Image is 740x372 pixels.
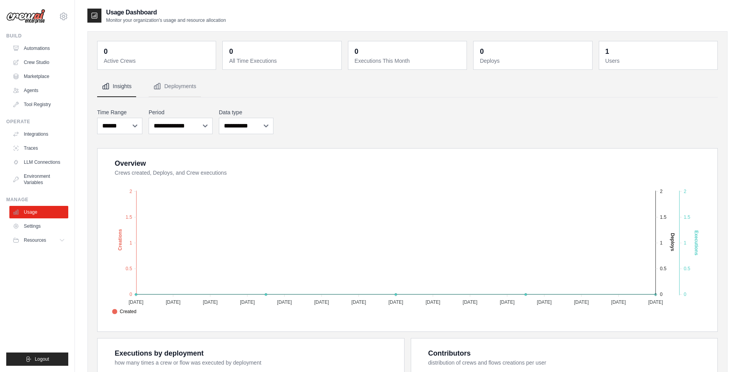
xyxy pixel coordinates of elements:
[6,9,45,24] img: Logo
[9,70,68,83] a: Marketplace
[684,292,687,297] tspan: 0
[6,33,68,39] div: Build
[537,299,552,305] tspan: [DATE]
[9,156,68,168] a: LLM Connections
[9,98,68,111] a: Tool Registry
[6,119,68,125] div: Operate
[35,356,49,362] span: Logout
[9,234,68,246] button: Resources
[130,292,132,297] tspan: 0
[9,84,68,97] a: Agents
[149,108,213,116] label: Period
[660,189,663,194] tspan: 2
[480,57,587,65] dt: Deploys
[684,214,690,220] tspan: 1.5
[104,46,108,57] div: 0
[611,299,626,305] tspan: [DATE]
[130,189,132,194] tspan: 2
[605,57,713,65] dt: Users
[660,266,667,271] tspan: 0.5
[351,299,366,305] tspan: [DATE]
[660,214,667,220] tspan: 1.5
[463,299,477,305] tspan: [DATE]
[426,299,440,305] tspan: [DATE]
[115,169,708,177] dt: Crews created, Deploys, and Crew executions
[660,240,663,246] tspan: 1
[240,299,255,305] tspan: [DATE]
[106,8,226,17] h2: Usage Dashboard
[355,57,462,65] dt: Executions This Month
[9,42,68,55] a: Automations
[130,240,132,246] tspan: 1
[660,292,663,297] tspan: 0
[97,76,136,97] button: Insights
[115,348,204,359] div: Executions by deployment
[115,158,146,169] div: Overview
[9,142,68,154] a: Traces
[97,108,142,116] label: Time Range
[277,299,292,305] tspan: [DATE]
[112,308,137,315] span: Created
[129,299,144,305] tspan: [DATE]
[9,56,68,69] a: Crew Studio
[428,359,708,367] dt: distribution of crews and flows creations per user
[500,299,515,305] tspan: [DATE]
[97,76,718,97] nav: Tabs
[117,229,123,251] text: Creations
[314,299,329,305] tspan: [DATE]
[229,57,336,65] dt: All Time Executions
[166,299,181,305] tspan: [DATE]
[126,214,132,220] tspan: 1.5
[684,240,687,246] tspan: 1
[104,57,211,65] dt: Active Crews
[6,197,68,203] div: Manage
[24,237,46,243] span: Resources
[219,108,273,116] label: Data type
[9,206,68,218] a: Usage
[106,17,226,23] p: Monitor your organization's usage and resource allocation
[115,359,395,367] dt: how many times a crew or flow was executed by deployment
[428,348,471,359] div: Contributors
[6,353,68,366] button: Logout
[355,46,358,57] div: 0
[126,266,132,271] tspan: 0.5
[694,230,699,255] text: Executions
[149,76,201,97] button: Deployments
[9,220,68,232] a: Settings
[670,233,675,251] text: Deploys
[480,46,484,57] div: 0
[9,170,68,189] a: Environment Variables
[229,46,233,57] div: 0
[203,299,218,305] tspan: [DATE]
[9,128,68,140] a: Integrations
[684,189,687,194] tspan: 2
[684,266,690,271] tspan: 0.5
[574,299,589,305] tspan: [DATE]
[648,299,663,305] tspan: [DATE]
[605,46,609,57] div: 1
[389,299,403,305] tspan: [DATE]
